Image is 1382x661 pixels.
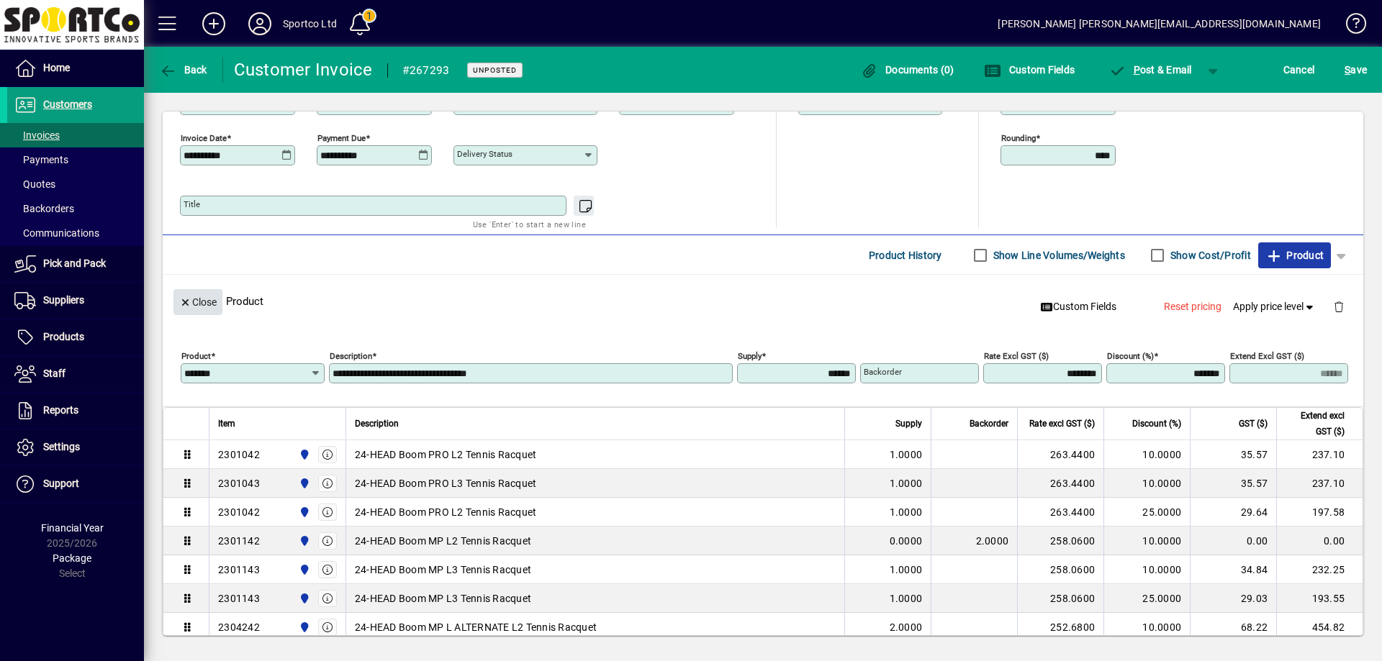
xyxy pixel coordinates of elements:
[53,552,91,564] span: Package
[14,154,68,165] span: Payments
[355,562,531,577] span: 24-HEAD Boom MP L3 Tennis Racquet
[1227,294,1322,320] button: Apply price level
[173,289,222,315] button: Close
[861,64,954,76] span: Documents (0)
[1276,584,1363,613] td: 193.55
[355,505,537,519] span: 24-HEAD Boom PRO L2 Tennis Racquet
[1026,534,1095,548] div: 258.0600
[163,275,1363,327] div: Product
[1345,58,1367,81] span: ave
[1103,584,1190,613] td: 25.0000
[144,57,223,83] app-page-header-button: Back
[218,591,260,606] div: 2301143
[1026,591,1095,606] div: 258.0600
[890,476,923,491] span: 1.0000
[1103,498,1190,526] td: 25.0000
[43,331,84,342] span: Products
[864,367,902,377] mat-label: Backorder
[218,534,260,548] div: 2301142
[990,248,1125,263] label: Show Line Volumes/Weights
[869,244,942,267] span: Product History
[355,620,597,634] span: 24-HEAD Boom MP L ALTERNATE L2 Tennis Racquet
[218,447,260,462] div: 2301042
[1164,299,1221,314] span: Reset pricing
[295,619,312,635] span: Sportco Ltd Warehouse
[1276,498,1363,526] td: 197.58
[283,12,337,35] div: Sportco Ltd
[1168,248,1251,263] label: Show Cost/Profit
[295,475,312,491] span: Sportco Ltd Warehouse
[295,504,312,520] span: Sportco Ltd Warehouse
[1341,57,1370,83] button: Save
[14,129,60,141] span: Invoices
[7,356,144,392] a: Staff
[473,65,517,75] span: Unposted
[1345,64,1350,76] span: S
[1190,584,1276,613] td: 29.03
[1239,416,1268,432] span: GST ($)
[1029,416,1095,432] span: Rate excl GST ($)
[457,149,512,159] mat-label: Delivery status
[7,466,144,502] a: Support
[179,291,217,314] span: Close
[890,620,923,634] span: 2.0000
[1258,242,1331,268] button: Product
[14,227,99,239] span: Communications
[1265,244,1324,267] span: Product
[998,12,1321,35] div: [PERSON_NAME] [PERSON_NAME][EMAIL_ADDRESS][DOMAIN_NAME]
[181,133,227,143] mat-label: Invoice date
[7,319,144,355] a: Products
[1322,300,1356,313] app-page-header-button: Delete
[7,147,144,172] a: Payments
[1276,526,1363,555] td: 0.00
[1103,469,1190,498] td: 10.0000
[43,62,70,73] span: Home
[1040,299,1116,314] span: Custom Fields
[1101,57,1199,83] button: Post & Email
[1026,620,1095,634] div: 252.6800
[295,447,312,462] span: Sportco Ltd Warehouse
[1276,440,1363,469] td: 237.10
[1233,299,1316,314] span: Apply price level
[234,58,373,81] div: Customer Invoice
[43,478,79,489] span: Support
[181,351,211,361] mat-label: Product
[7,221,144,245] a: Communications
[402,59,450,82] div: #267293
[43,257,106,269] span: Pick and Pack
[7,429,144,465] a: Settings
[355,476,537,491] span: 24-HEAD Boom PRO L3 Tennis Racquet
[170,295,226,308] app-page-header-button: Close
[890,591,923,606] span: 1.0000
[1283,58,1315,81] span: Cancel
[237,11,283,37] button: Profile
[1190,440,1276,469] td: 35.57
[14,203,74,214] span: Backorders
[7,196,144,221] a: Backorders
[738,351,762,361] mat-label: Supply
[159,64,207,76] span: Back
[970,416,1008,432] span: Backorder
[218,505,260,519] div: 2301042
[1026,562,1095,577] div: 258.0600
[295,591,312,606] span: Sportco Ltd Warehouse
[1190,469,1276,498] td: 35.57
[43,441,80,452] span: Settings
[355,447,537,462] span: 24-HEAD Boom PRO L2 Tennis Racquet
[1001,133,1036,143] mat-label: Rounding
[1103,526,1190,555] td: 10.0000
[43,368,66,379] span: Staff
[191,11,237,37] button: Add
[1190,555,1276,584] td: 34.84
[218,562,260,577] div: 2301143
[1107,351,1154,361] mat-label: Discount (%)
[890,505,923,519] span: 1.0000
[1026,476,1095,491] div: 263.4400
[155,57,211,83] button: Back
[1322,289,1356,324] button: Delete
[355,416,399,432] span: Description
[218,416,235,432] span: Item
[857,57,958,83] button: Documents (0)
[976,534,1009,548] span: 2.0000
[7,172,144,196] a: Quotes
